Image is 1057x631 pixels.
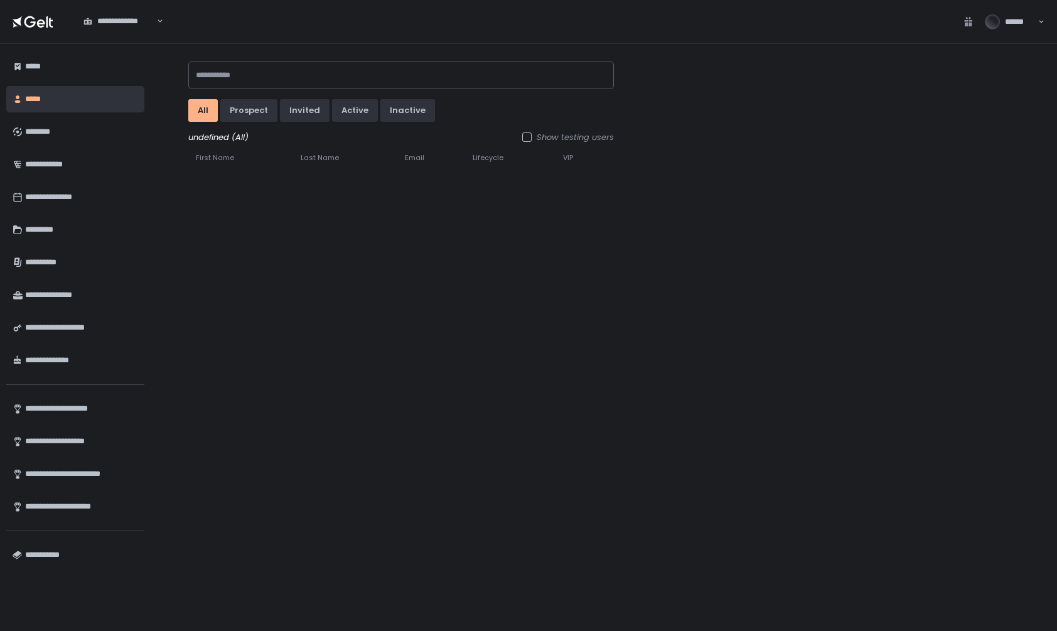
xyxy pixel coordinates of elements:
[301,153,339,163] span: Last Name
[280,99,330,122] button: invited
[332,99,378,122] button: active
[405,153,424,163] span: Email
[196,153,234,163] span: First Name
[341,105,368,116] div: active
[380,99,435,122] button: inactive
[289,105,320,116] div: invited
[188,132,614,143] div: undefined (All)
[473,153,503,163] span: Lifecycle
[188,99,218,122] button: All
[83,27,156,40] input: Search for option
[230,105,268,116] div: prospect
[390,105,426,116] div: inactive
[198,105,208,116] div: All
[563,153,573,163] span: VIP
[220,99,277,122] button: prospect
[75,9,163,35] div: Search for option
